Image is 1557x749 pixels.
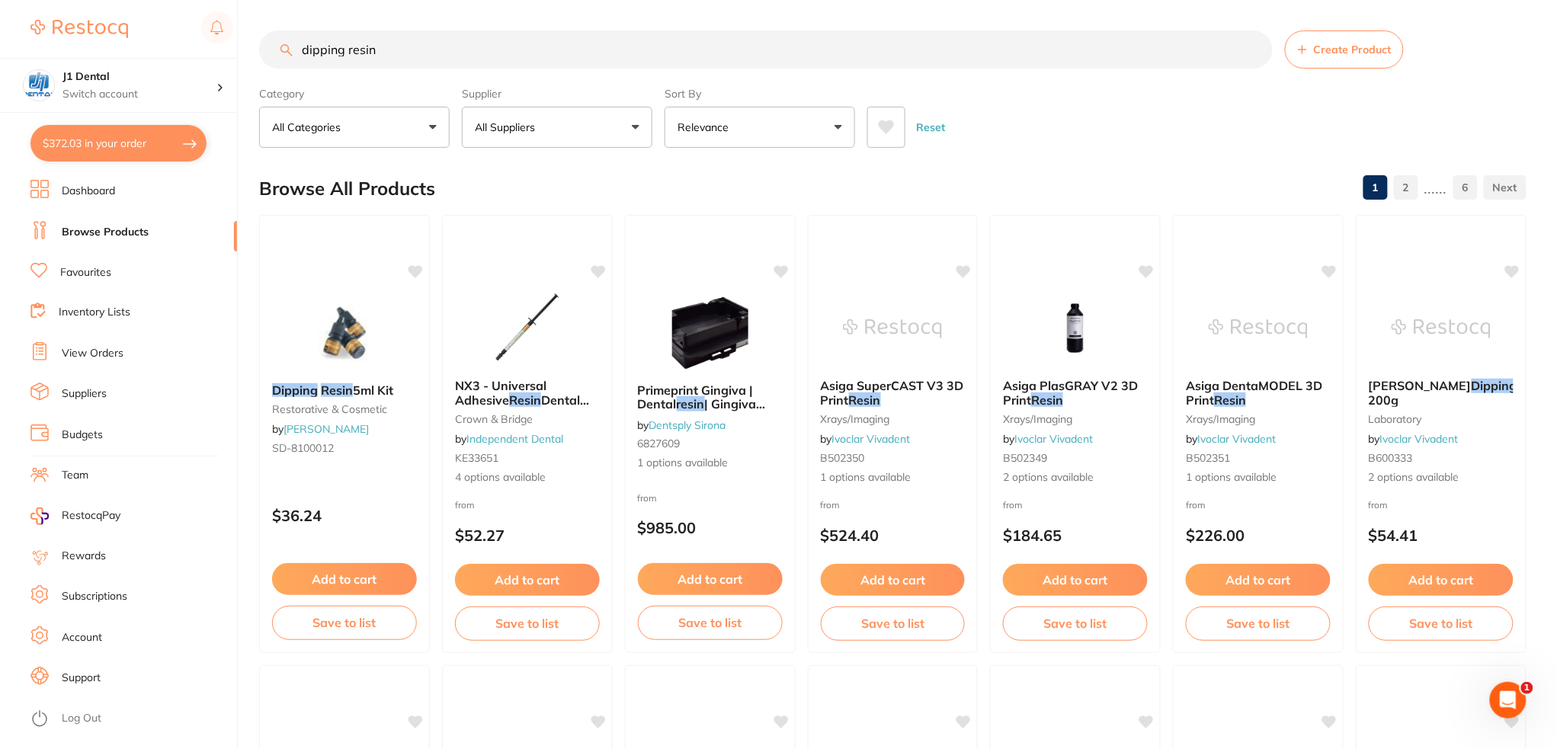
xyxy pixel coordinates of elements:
span: [PERSON_NAME] [1369,378,1472,393]
b: Primeprint Gingiva | Dental resin | Gingiva masks starter kit [638,383,783,411]
button: Log Out [30,707,232,731]
span: 1 options available [821,470,966,485]
span: | Gingiva masks starter kit [638,396,766,425]
span: B502351 [1186,451,1230,465]
img: Asiga SuperCAST V3 3D Print Resin [843,290,942,366]
label: Sort By [665,87,855,101]
small: laboratory [1369,413,1514,425]
button: Add to cart [1369,564,1514,596]
button: Save to list [1369,607,1514,640]
img: Restocq Logo [30,20,128,38]
span: 2 options available [1369,470,1514,485]
span: 1 options available [1186,470,1331,485]
a: Favourites [60,265,111,280]
a: Rewards [62,549,106,564]
a: Dentsply Sirona [649,418,726,432]
span: 5ml Kit [353,383,393,398]
img: RestocqPay [30,507,49,525]
button: Add to cart [1003,564,1148,596]
a: View Orders [62,346,123,361]
button: Save to list [1003,607,1148,640]
button: Save to list [821,607,966,640]
span: by [272,422,369,436]
b: Renfert GEO Dipping Wax 200g [1369,379,1514,407]
a: [PERSON_NAME] [284,422,369,436]
em: Resin [1031,392,1063,408]
h4: J1 Dental [62,69,216,85]
span: 1 [1521,682,1533,694]
button: Save to list [455,607,600,640]
p: All Suppliers [475,120,541,135]
span: from [1003,499,1023,511]
a: Independent Dental [466,432,563,446]
button: Add to cart [1186,564,1331,596]
p: $985.00 [638,519,783,536]
small: restorative & cosmetic [272,403,417,415]
button: $372.03 in your order [30,125,207,162]
span: 2 options available [1003,470,1148,485]
span: Asiga PlasGRAY V2 3D Print [1003,378,1138,407]
img: Primeprint Gingiva | Dental resin | Gingiva masks starter kit [661,295,760,371]
p: $226.00 [1186,527,1331,544]
span: from [1369,499,1389,511]
a: 2 [1394,172,1418,203]
span: B600333 [1369,451,1413,465]
a: Browse Products [62,225,149,240]
span: 4 options available [455,470,600,485]
span: RestocqPay [62,508,120,523]
b: Asiga DentaMODEL 3D Print Resin [1186,379,1331,407]
p: ...... [1424,179,1447,197]
em: Resin [849,392,881,408]
small: xrays/imaging [1003,413,1148,425]
a: Subscriptions [62,589,127,604]
img: Asiga DentaMODEL 3D Print Resin [1209,290,1308,366]
em: Resin [509,392,541,408]
p: Switch account [62,87,216,102]
a: Suppliers [62,386,107,402]
b: Asiga PlasGRAY V2 3D Print Resin [1003,379,1148,407]
a: Budgets [62,427,103,443]
button: All Suppliers [462,107,652,148]
p: All Categories [272,120,347,135]
img: Asiga PlasGRAY V2 3D Print Resin [1026,290,1125,366]
em: Dipping [272,383,318,398]
span: by [1369,432,1459,446]
img: NX3 - Universal Adhesive Resin Dental Cement - Light Cure **Buy 2 X NX3** Receive 1 x Tempbond,Te... [478,290,577,366]
span: B502349 [1003,451,1047,465]
button: Add to cart [272,563,417,595]
button: Add to cart [638,563,783,595]
button: All Categories [259,107,450,148]
a: Ivoclar Vivadent [832,432,911,446]
b: Dipping Resin 5ml Kit [272,383,417,397]
a: Ivoclar Vivadent [1380,432,1459,446]
img: J1 Dental [24,70,54,101]
span: KE33651 [455,451,498,465]
span: from [821,499,841,511]
a: 6 [1453,172,1478,203]
span: by [1186,432,1276,446]
a: Team [62,468,88,483]
span: Primeprint Gingiva | Dental [638,383,754,411]
a: Support [62,671,101,686]
span: Create Product [1313,43,1391,56]
a: Ivoclar Vivadent [1014,432,1093,446]
a: Dashboard [62,184,115,199]
a: Inventory Lists [59,305,130,320]
span: NX3 - Universal Adhesive [455,378,546,407]
span: Asiga DentaMODEL 3D Print [1186,378,1322,407]
span: by [455,432,563,446]
b: Asiga SuperCAST V3 3D Print Resin [821,379,966,407]
button: Reset [911,107,950,148]
em: Resin [1214,392,1246,408]
span: B502350 [821,451,865,465]
b: NX3 - Universal Adhesive Resin Dental Cement - Light Cure **Buy 2 X NX3** Receive 1 x Tempbond,Te... [455,379,600,407]
em: resin [677,396,705,411]
button: Add to cart [455,564,600,596]
p: Relevance [678,120,735,135]
span: Wax 200g [1369,378,1545,407]
button: Relevance [665,107,855,148]
p: $36.24 [272,507,417,524]
p: $184.65 [1003,527,1148,544]
small: xrays/imaging [1186,413,1331,425]
button: Save to list [1186,607,1331,640]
